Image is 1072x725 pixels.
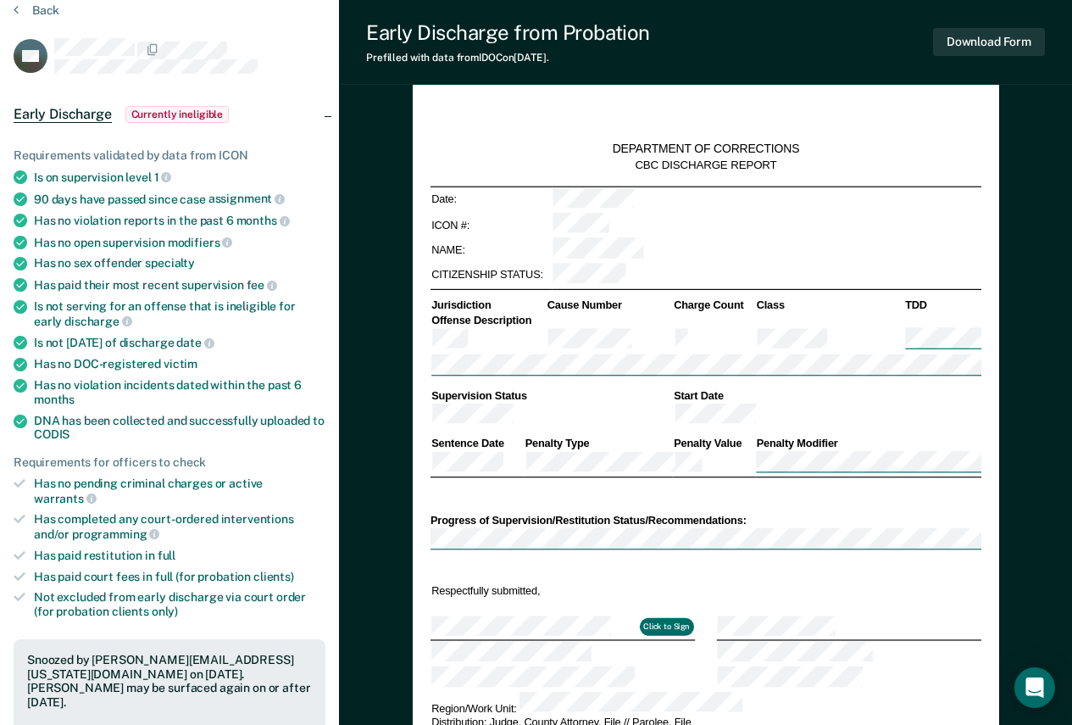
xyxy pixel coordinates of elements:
span: months [34,393,75,406]
td: Respectfully submitted, [430,583,694,599]
div: Is not [DATE] of discharge [34,335,325,350]
div: Progress of Supervision/Restitution Status/Recommendations: [430,514,980,528]
div: Has paid restitution in [34,549,325,563]
td: Date: [430,187,551,212]
th: Charge Count [672,298,754,313]
span: discharge [64,315,132,328]
span: modifiers [168,236,233,249]
th: Sentence Date [430,436,524,450]
span: Currently ineligible [125,106,230,123]
th: Jurisdiction [430,298,546,313]
span: date [176,336,214,349]
span: fee [247,278,277,292]
div: CBC DISCHARGE REPORT [635,158,776,172]
div: Has no sex offender [34,256,325,270]
span: months [236,214,290,227]
td: ICON #: [430,212,551,237]
div: Has no open supervision [34,235,325,250]
div: Early Discharge from Probation [366,20,650,45]
div: 90 days have passed since case [34,192,325,207]
span: programming [72,527,159,541]
div: Has completed any court-ordered interventions and/or [34,512,325,541]
th: TDD [903,298,980,313]
button: Click to Sign [639,618,693,635]
span: victim [164,357,197,371]
div: Snoozed by [PERSON_NAME][EMAIL_ADDRESS][US_STATE][DOMAIN_NAME] on [DATE]. [PERSON_NAME] may be su... [27,653,312,710]
button: Back [14,3,59,18]
div: DNA has been collected and successfully uploaded to [34,414,325,443]
th: Class [755,298,904,313]
div: Has paid court fees in full (for probation [34,570,325,584]
button: Download Form [933,28,1045,56]
div: Open Intercom Messenger [1014,667,1055,708]
div: Requirements validated by data from ICON [14,148,325,163]
div: Requirements for officers to check [14,455,325,470]
div: Has paid their most recent supervision [34,277,325,293]
div: Has no pending criminal charges or active [34,477,325,505]
span: assignment [208,192,285,205]
td: CITIZENSHIP STATUS: [430,262,551,287]
div: Prefilled with data from IDOC on [DATE] . [366,52,650,64]
span: warrants [34,492,97,505]
th: Penalty Value [672,436,754,450]
span: clients) [253,570,294,583]
span: specialty [145,256,195,270]
th: Cause Number [546,298,672,313]
div: Has no violation reports in the past 6 [34,213,325,228]
div: Is not serving for an offense that is ineligible for early [34,299,325,328]
span: 1 [154,170,172,184]
div: Has no violation incidents dated within the past 6 [34,378,325,407]
th: Penalty Modifier [755,436,981,450]
th: Start Date [672,388,980,403]
div: Has no DOC-registered [34,357,325,371]
div: DEPARTMENT OF CORRECTIONS [612,142,799,157]
td: NAME: [430,237,551,263]
th: Supervision Status [430,388,672,403]
div: Is on supervision level [34,170,325,185]
th: Penalty Type [524,436,673,450]
span: CODIS [34,427,69,441]
th: Offense Description [430,312,546,326]
span: only) [152,605,178,618]
span: full [158,549,175,562]
div: Not excluded from early discharge via court order (for probation clients [34,590,325,619]
span: Early Discharge [14,106,112,123]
